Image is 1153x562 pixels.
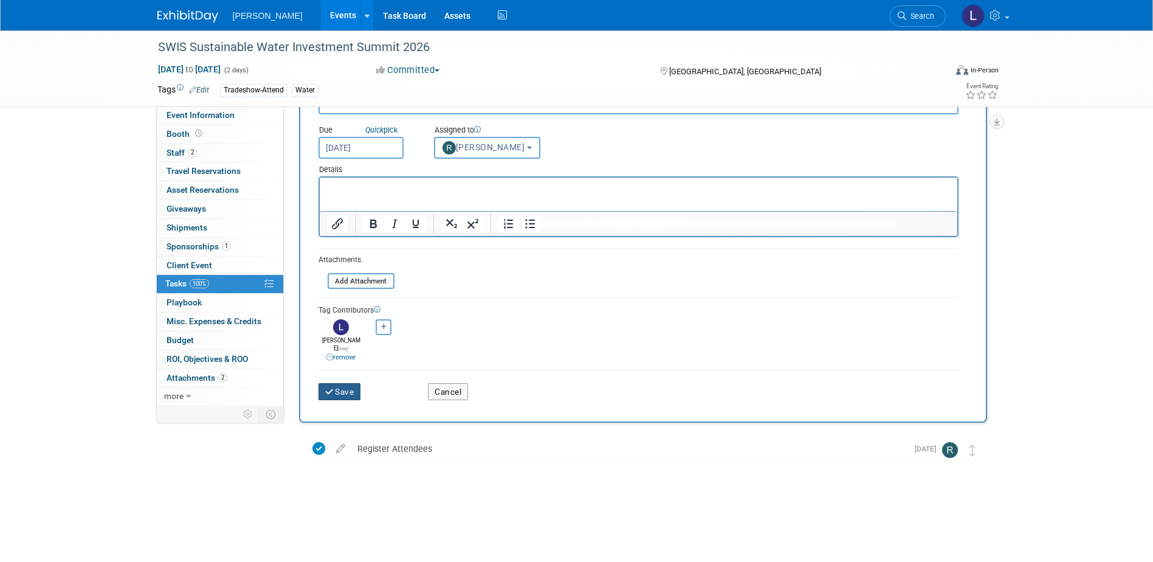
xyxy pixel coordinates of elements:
[157,106,283,125] a: Event Information
[292,84,318,97] div: Water
[157,64,221,75] span: [DATE] [DATE]
[333,319,349,335] img: Lindsey Wolanczyk
[167,373,227,383] span: Attachments
[428,383,468,400] button: Cancel
[969,445,976,456] i: Move task
[906,12,934,21] span: Search
[157,257,283,275] a: Client Event
[442,142,525,152] span: [PERSON_NAME]
[363,215,384,232] button: Bold
[338,345,348,352] span: (me)
[363,125,400,135] a: Quickpick
[365,125,384,134] i: Quick
[318,303,959,316] div: Tag Contributors
[890,5,946,27] a: Search
[165,279,209,288] span: Tasks
[157,275,283,293] a: Tasks100%
[157,294,283,312] a: Playbook
[956,65,968,75] img: Format-Inperson.png
[157,200,283,218] a: Giveaways
[874,63,999,82] div: Event Format
[498,215,519,232] button: Numbered list
[669,67,821,76] span: [GEOGRAPHIC_DATA], [GEOGRAPHIC_DATA]
[218,373,227,382] span: 2
[157,162,283,181] a: Travel Reservations
[157,83,209,97] td: Tags
[167,297,202,307] span: Playbook
[157,369,283,387] a: Attachments2
[157,219,283,237] a: Shipments
[167,354,248,364] span: ROI, Objectives & ROO
[189,86,209,94] a: Edit
[372,64,444,77] button: Committed
[222,241,231,251] span: 1
[167,316,261,326] span: Misc. Expenses & Credits
[167,223,207,232] span: Shipments
[351,439,907,459] div: Register Attendees
[167,166,241,176] span: Travel Reservations
[167,335,194,345] span: Budget
[970,66,999,75] div: In-Person
[238,406,259,422] td: Personalize Event Tab Strip
[258,406,283,422] td: Toggle Event Tabs
[326,353,356,361] a: remove
[164,391,184,401] span: more
[942,442,958,458] img: Rebecca Deis
[965,83,998,89] div: Event Rating
[167,148,197,158] span: Staff
[463,215,483,232] button: Superscript
[318,137,404,159] input: Due Date
[405,215,426,232] button: Underline
[157,125,283,144] a: Booth
[167,110,235,120] span: Event Information
[157,313,283,331] a: Misc. Expenses & Credits
[962,4,985,27] img: Lindsey Wolanczyk
[330,443,351,454] a: edit
[167,241,231,251] span: Sponsorships
[318,383,361,400] button: Save
[318,255,394,265] div: Attachments
[157,331,283,350] a: Budget
[220,84,287,97] div: Tradeshow-Attend
[167,185,239,195] span: Asset Reservations
[157,144,283,162] a: Staff2
[320,178,957,211] iframe: Rich Text Area
[233,11,303,21] span: [PERSON_NAME]
[167,129,204,139] span: Booth
[441,215,462,232] button: Subscript
[327,215,348,232] button: Insert/edit link
[318,125,416,137] div: Due
[223,66,249,74] span: (2 days)
[157,238,283,256] a: Sponsorships1
[188,148,197,157] span: 2
[167,260,212,270] span: Client Event
[520,215,540,232] button: Bullet list
[154,36,928,58] div: SWIS Sustainable Water Investment Summit 2026
[915,445,942,453] span: [DATE]
[167,204,206,213] span: Giveaways
[157,350,283,369] a: ROI, Objectives & ROO
[157,10,218,23] img: ExhibitDay
[318,159,959,176] div: Details
[384,215,405,232] button: Italic
[434,125,580,137] div: Assigned to
[190,279,209,288] span: 100%
[157,181,283,199] a: Asset Reservations
[322,335,361,363] div: [PERSON_NAME]
[184,64,195,74] span: to
[157,387,283,406] a: more
[193,129,204,138] span: Booth not reserved yet
[434,137,540,159] button: [PERSON_NAME]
